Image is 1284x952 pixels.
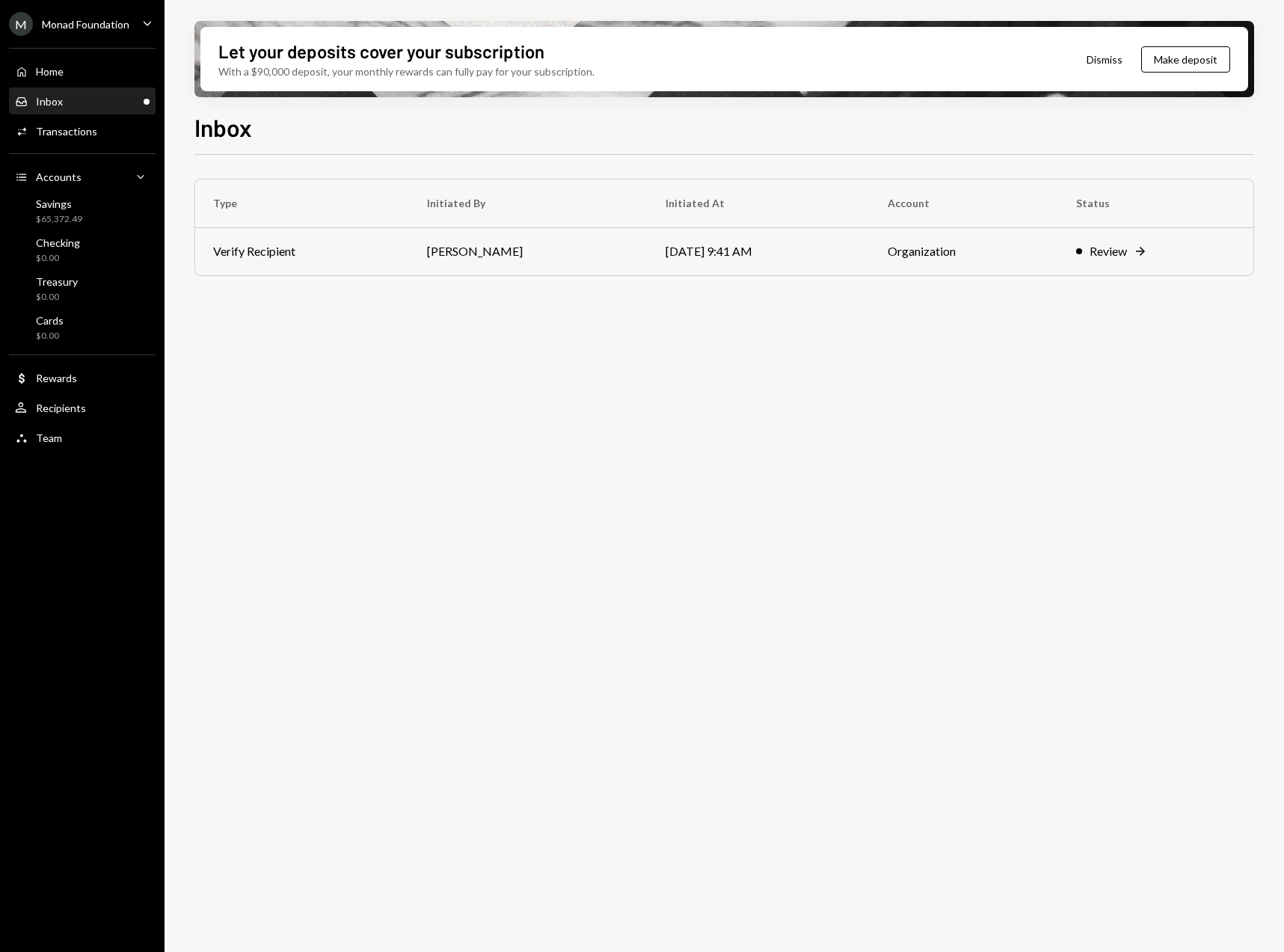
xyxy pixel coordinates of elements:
div: With a $90,000 deposit, your monthly rewards can fully pay for your subscription. [218,64,595,79]
div: Team [36,432,62,444]
div: Cards [36,314,64,327]
div: Accounts [36,171,82,183]
div: $0.00 [36,330,64,343]
div: $0.00 [36,252,80,265]
div: M [9,12,33,36]
div: $0.00 [36,291,78,304]
a: Rewards [9,364,156,391]
a: Cards$0.00 [9,310,156,346]
div: Savings [36,197,82,210]
div: Monad Foundation [42,18,129,31]
a: Transactions [9,117,156,144]
div: Home [36,65,64,78]
a: Checking$0.00 [9,232,156,268]
div: Recipients [36,402,86,414]
th: Account [870,179,1058,227]
td: [DATE] 9:41 AM [648,227,870,275]
a: Team [9,424,156,451]
a: Treasury$0.00 [9,271,156,307]
div: Inbox [36,95,63,108]
a: Accounts [9,163,156,190]
th: Type [195,179,409,227]
th: Initiated At [648,179,870,227]
div: Review [1090,242,1127,260]
div: $65,372.49 [36,213,82,226]
button: Make deposit [1141,46,1230,73]
th: Status [1058,179,1253,227]
td: Organization [870,227,1058,275]
th: Initiated By [409,179,648,227]
div: Transactions [36,125,97,138]
a: Home [9,58,156,85]
div: Checking [36,236,80,249]
div: Rewards [36,372,77,384]
div: Treasury [36,275,78,288]
button: Dismiss [1068,42,1141,77]
a: Inbox [9,87,156,114]
a: Recipients [9,394,156,421]
a: Savings$65,372.49 [9,193,156,229]
h1: Inbox [194,112,252,142]
td: Verify Recipient [195,227,409,275]
td: [PERSON_NAME] [409,227,648,275]
div: Let your deposits cover your subscription [218,39,544,64]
